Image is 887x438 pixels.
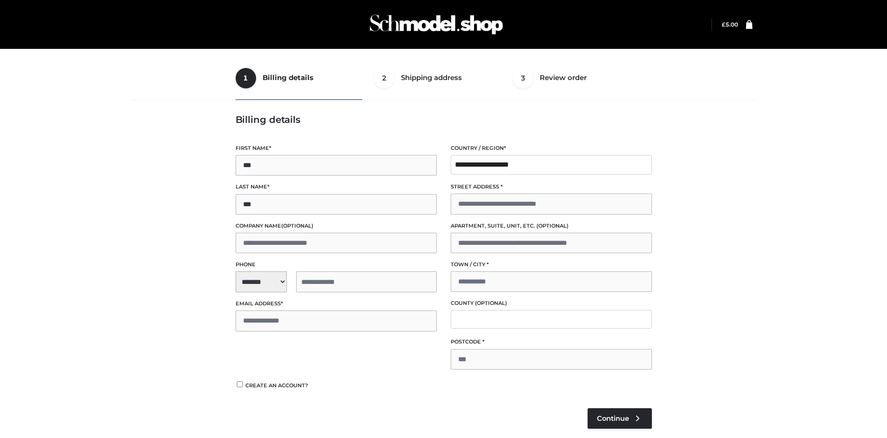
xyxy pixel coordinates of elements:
[366,6,506,43] img: Schmodel Admin 964
[451,337,652,346] label: Postcode
[236,144,437,153] label: First name
[451,222,652,230] label: Apartment, suite, unit, etc.
[281,222,313,229] span: (optional)
[722,21,738,28] bdi: 5.00
[597,414,629,423] span: Continue
[451,144,652,153] label: Country / Region
[588,408,652,429] a: Continue
[451,260,652,269] label: Town / City
[722,21,738,28] a: £5.00
[536,222,569,229] span: (optional)
[451,299,652,308] label: County
[236,299,437,308] label: Email address
[236,182,437,191] label: Last name
[245,382,308,389] span: Create an account?
[236,381,244,387] input: Create an account?
[722,21,725,28] span: £
[236,260,437,269] label: Phone
[236,222,437,230] label: Company name
[451,182,652,191] label: Street address
[475,300,507,306] span: (optional)
[236,114,652,125] h3: Billing details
